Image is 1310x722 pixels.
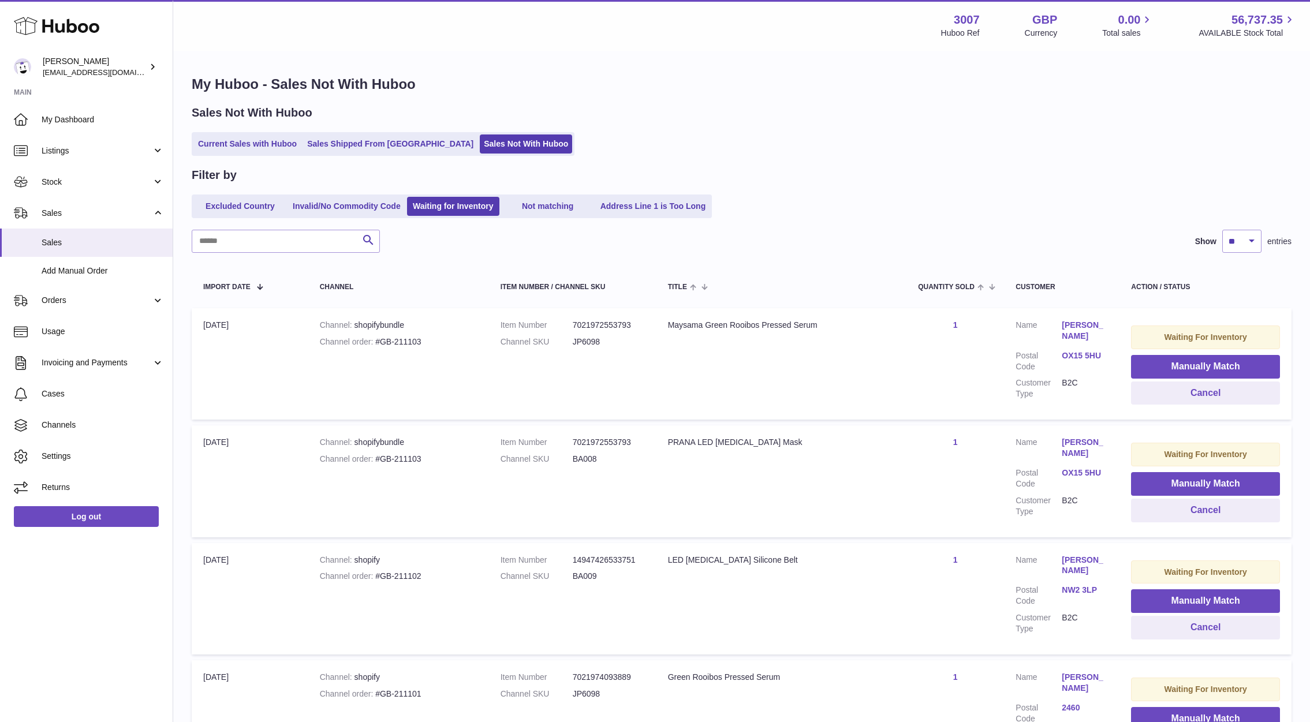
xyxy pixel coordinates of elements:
[1032,12,1057,28] strong: GBP
[192,167,237,183] h2: Filter by
[1062,702,1108,713] a: 2460
[42,482,164,493] span: Returns
[1062,320,1108,342] a: [PERSON_NAME]
[407,197,499,216] a: Waiting for Inventory
[42,295,152,306] span: Orders
[320,571,477,582] div: #GB-211102
[1267,236,1292,247] span: entries
[501,672,573,683] dt: Item Number
[501,283,645,291] div: Item Number / Channel SKU
[1131,355,1280,379] button: Manually Match
[1062,585,1108,596] a: NW2 3LP
[501,336,573,347] dt: Channel SKU
[668,283,687,291] span: Title
[573,320,645,331] dd: 7021972553793
[501,555,573,566] dt: Item Number
[320,437,354,447] strong: Channel
[1016,585,1062,607] dt: Postal Code
[1016,283,1108,291] div: Customer
[43,68,170,77] span: [EMAIL_ADDRESS][DOMAIN_NAME]
[320,672,477,683] div: shopify
[573,437,645,448] dd: 7021972553793
[320,437,477,448] div: shopifybundle
[1062,377,1108,399] dd: B2C
[42,326,164,337] span: Usage
[1131,472,1280,496] button: Manually Match
[303,134,477,154] a: Sales Shipped From [GEOGRAPHIC_DATA]
[1131,499,1280,522] button: Cancel
[1062,467,1108,478] a: OX15 5HU
[42,114,164,125] span: My Dashboard
[192,105,312,121] h2: Sales Not With Huboo
[1016,320,1062,345] dt: Name
[1102,12,1154,39] a: 0.00 Total sales
[42,357,152,368] span: Invoicing and Payments
[668,555,895,566] div: LED [MEDICAL_DATA] Silicone Belt
[1164,332,1246,342] strong: Waiting For Inventory
[1062,437,1108,459] a: [PERSON_NAME]
[320,320,354,330] strong: Channel
[668,437,895,448] div: PRANA LED [MEDICAL_DATA] Mask
[320,283,477,291] div: Channel
[320,672,354,682] strong: Channel
[320,689,376,698] strong: Channel order
[42,145,152,156] span: Listings
[573,454,645,465] dd: BA008
[501,571,573,582] dt: Channel SKU
[14,58,31,76] img: bevmay@maysama.com
[42,265,164,276] span: Add Manual Order
[573,571,645,582] dd: BA009
[1016,437,1062,462] dt: Name
[42,237,164,248] span: Sales
[43,56,147,78] div: [PERSON_NAME]
[42,388,164,399] span: Cases
[1062,350,1108,361] a: OX15 5HU
[573,555,645,566] dd: 14947426533751
[1062,495,1108,517] dd: B2C
[953,555,958,564] a: 1
[953,672,958,682] a: 1
[1062,555,1108,577] a: [PERSON_NAME]
[1016,495,1062,517] dt: Customer Type
[573,336,645,347] dd: JP6098
[1164,450,1246,459] strong: Waiting For Inventory
[320,555,477,566] div: shopify
[1164,567,1246,577] strong: Waiting For Inventory
[1016,377,1062,399] dt: Customer Type
[954,12,980,28] strong: 3007
[1195,236,1216,247] label: Show
[203,283,251,291] span: Import date
[480,134,572,154] a: Sales Not With Huboo
[192,308,308,420] td: [DATE]
[42,208,152,219] span: Sales
[1231,12,1283,28] span: 56,737.35
[1016,612,1062,634] dt: Customer Type
[42,177,152,188] span: Stock
[502,197,594,216] a: Not matching
[14,506,159,527] a: Log out
[42,451,164,462] span: Settings
[1016,555,1062,579] dt: Name
[192,543,308,654] td: [DATE]
[320,454,477,465] div: #GB-211103
[1131,283,1280,291] div: Action / Status
[1016,350,1062,372] dt: Postal Code
[1199,12,1296,39] a: 56,737.35 AVAILABLE Stock Total
[501,454,573,465] dt: Channel SKU
[320,689,477,699] div: #GB-211101
[953,320,958,330] a: 1
[596,197,710,216] a: Address Line 1 is Too Long
[1025,28,1058,39] div: Currency
[1131,616,1280,639] button: Cancel
[1102,28,1154,39] span: Total sales
[501,689,573,699] dt: Channel SKU
[1062,612,1108,634] dd: B2C
[194,134,301,154] a: Current Sales with Huboo
[320,555,354,564] strong: Channel
[1062,672,1108,694] a: [PERSON_NAME]
[289,197,405,216] a: Invalid/No Commodity Code
[1199,28,1296,39] span: AVAILABLE Stock Total
[573,672,645,683] dd: 7021974093889
[320,571,376,581] strong: Channel order
[320,454,376,463] strong: Channel order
